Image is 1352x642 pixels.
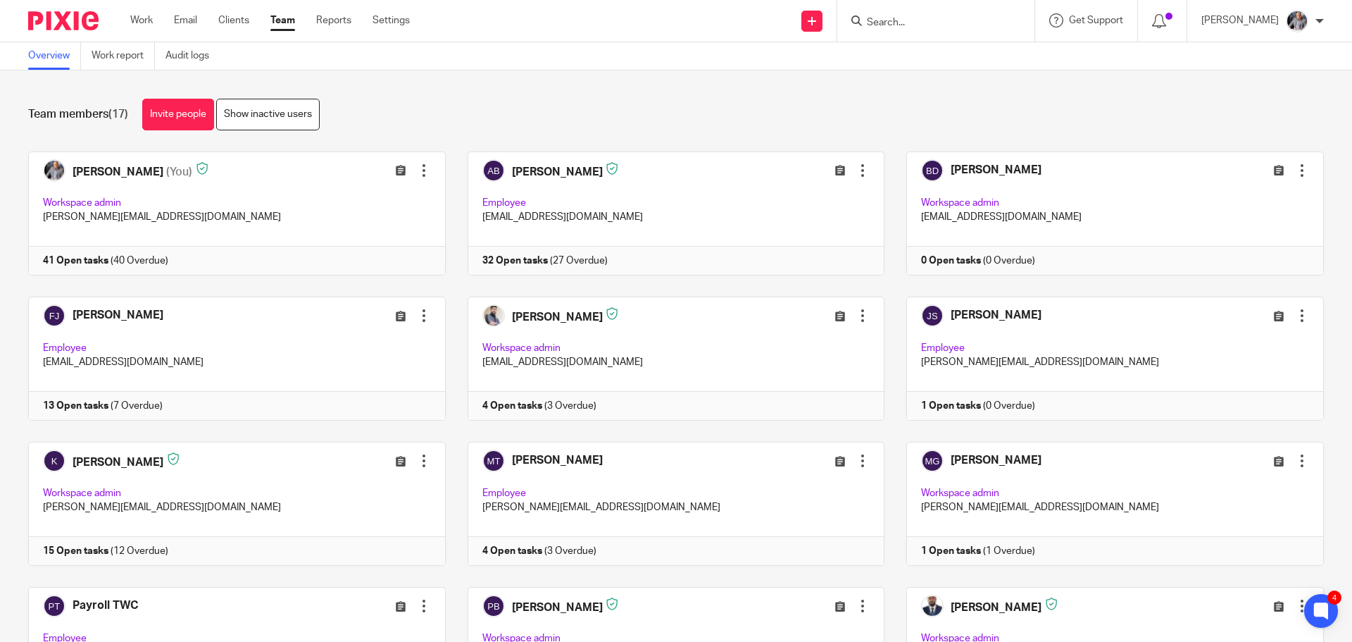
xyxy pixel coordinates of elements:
a: Email [174,13,197,27]
a: Show inactive users [216,99,320,130]
img: Pixie [28,11,99,30]
a: Work [130,13,153,27]
input: Search [865,17,992,30]
p: [PERSON_NAME] [1201,13,1279,27]
a: Work report [92,42,155,70]
span: Get Support [1069,16,1123,25]
a: Clients [218,13,249,27]
div: 4 [1327,591,1341,605]
span: (17) [108,109,128,120]
img: -%20%20-%20studio@ingrained.co.uk%20for%20%20-20220223%20at%20101413%20-%201W1A2026.jpg [1286,10,1308,32]
h1: Team members [28,107,128,122]
a: Invite people [142,99,214,130]
a: Reports [316,13,351,27]
a: Audit logs [165,42,220,70]
a: Settings [373,13,410,27]
a: Overview [28,42,81,70]
a: Team [270,13,295,27]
